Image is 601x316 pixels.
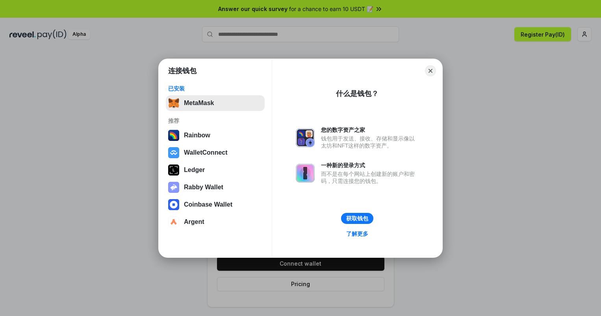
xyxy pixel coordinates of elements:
div: Rabby Wallet [184,184,223,191]
div: Rainbow [184,132,210,139]
div: 什么是钱包？ [336,89,378,98]
img: svg+xml,%3Csvg%20width%3D%2228%22%20height%3D%2228%22%20viewBox%3D%220%200%2028%2028%22%20fill%3D... [168,147,179,158]
div: MetaMask [184,100,214,107]
img: svg+xml,%3Csvg%20fill%3D%22none%22%20height%3D%2233%22%20viewBox%3D%220%200%2035%2033%22%20width%... [168,98,179,109]
button: 获取钱包 [341,213,373,224]
h1: 连接钱包 [168,66,197,76]
div: Coinbase Wallet [184,201,232,208]
img: svg+xml,%3Csvg%20width%3D%2228%22%20height%3D%2228%22%20viewBox%3D%220%200%2028%2028%22%20fill%3D... [168,199,179,210]
div: WalletConnect [184,149,228,156]
div: 您的数字资产之家 [321,126,419,133]
div: 推荐 [168,117,262,124]
img: svg+xml,%3Csvg%20xmlns%3D%22http%3A%2F%2Fwww.w3.org%2F2000%2Fsvg%22%20fill%3D%22none%22%20viewBox... [296,164,315,183]
button: Rabby Wallet [166,179,265,195]
button: Rainbow [166,128,265,143]
div: 获取钱包 [346,215,368,222]
button: Ledger [166,162,265,178]
button: Close [425,65,436,76]
img: svg+xml,%3Csvg%20xmlns%3D%22http%3A%2F%2Fwww.w3.org%2F2000%2Fsvg%22%20fill%3D%22none%22%20viewBox... [296,128,315,147]
button: WalletConnect [166,145,265,161]
button: MetaMask [166,95,265,111]
button: Argent [166,214,265,230]
div: 一种新的登录方式 [321,162,419,169]
div: 钱包用于发送、接收、存储和显示像以太坊和NFT这样的数字资产。 [321,135,419,149]
button: Coinbase Wallet [166,197,265,213]
a: 了解更多 [341,229,373,239]
img: svg+xml,%3Csvg%20xmlns%3D%22http%3A%2F%2Fwww.w3.org%2F2000%2Fsvg%22%20width%3D%2228%22%20height%3... [168,164,179,176]
div: Argent [184,218,204,225]
div: 了解更多 [346,230,368,237]
div: Ledger [184,166,205,174]
img: svg+xml,%3Csvg%20width%3D%22120%22%20height%3D%22120%22%20viewBox%3D%220%200%20120%20120%22%20fil... [168,130,179,141]
img: svg+xml,%3Csvg%20width%3D%2228%22%20height%3D%2228%22%20viewBox%3D%220%200%2028%2028%22%20fill%3D... [168,216,179,227]
div: 已安装 [168,85,262,92]
img: svg+xml,%3Csvg%20xmlns%3D%22http%3A%2F%2Fwww.w3.org%2F2000%2Fsvg%22%20fill%3D%22none%22%20viewBox... [168,182,179,193]
div: 而不是在每个网站上创建新的账户和密码，只需连接您的钱包。 [321,170,419,185]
